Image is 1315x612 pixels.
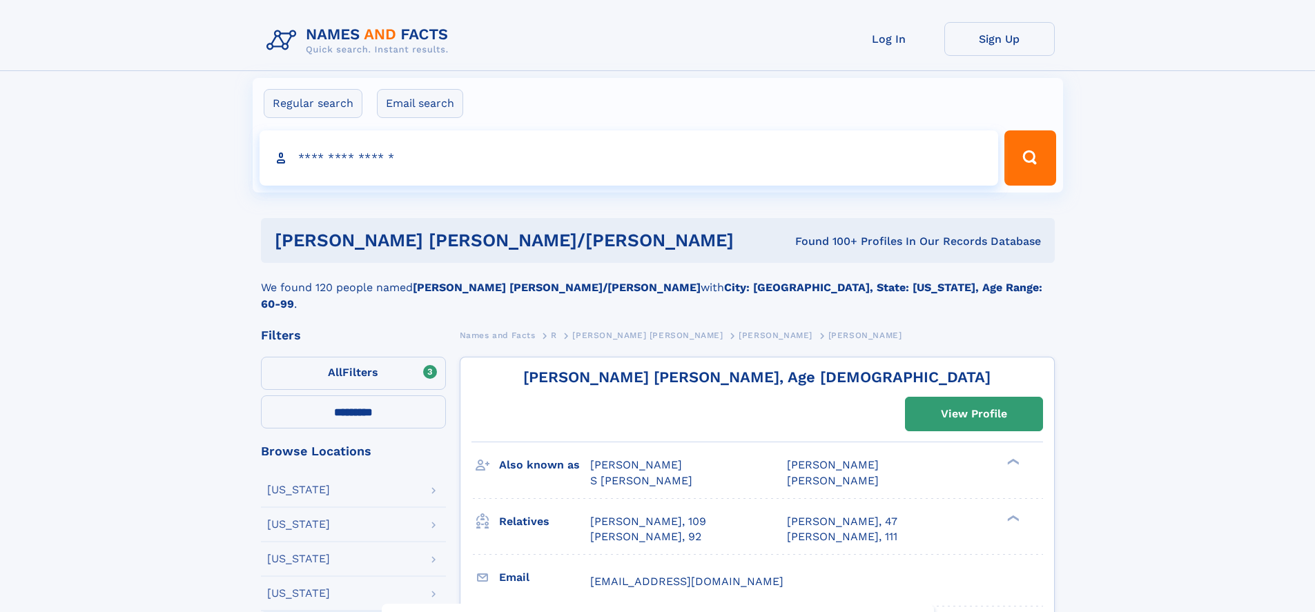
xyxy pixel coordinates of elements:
button: Search Button [1004,130,1055,186]
label: Filters [261,357,446,390]
h3: Also known as [499,453,590,477]
span: [PERSON_NAME] [590,458,682,471]
a: [PERSON_NAME], 111 [787,529,897,544]
div: ❯ [1004,457,1020,466]
div: [US_STATE] [267,519,330,530]
div: ❯ [1004,513,1020,522]
span: [PERSON_NAME] [PERSON_NAME] [572,330,723,340]
h1: [PERSON_NAME] [PERSON_NAME]/[PERSON_NAME] [275,232,765,249]
b: [PERSON_NAME] [PERSON_NAME]/[PERSON_NAME] [413,281,701,294]
h3: Relatives [499,510,590,533]
span: S [PERSON_NAME] [590,474,692,487]
a: [PERSON_NAME], 92 [590,529,701,544]
a: [PERSON_NAME] [PERSON_NAME], Age [DEMOGRAPHIC_DATA] [523,368,991,386]
span: [PERSON_NAME] [828,330,902,340]
a: [PERSON_NAME], 47 [787,514,897,529]
span: [EMAIL_ADDRESS][DOMAIN_NAME] [590,575,783,588]
div: Browse Locations [261,445,446,457]
div: We found 120 people named with . [261,263,1055,313]
span: [PERSON_NAME] [787,474,879,487]
div: [US_STATE] [267,588,330,599]
a: Log In [834,22,944,56]
span: R [551,330,557,340]
a: [PERSON_NAME] [PERSON_NAME] [572,326,723,344]
div: Filters [261,329,446,342]
div: Found 100+ Profiles In Our Records Database [764,234,1041,249]
div: View Profile [941,398,1007,430]
a: [PERSON_NAME], 109 [590,514,706,529]
span: [PERSON_NAME] [787,458,879,471]
a: View Profile [906,397,1042,431]
a: [PERSON_NAME] [739,326,812,344]
span: [PERSON_NAME] [739,330,812,340]
img: Logo Names and Facts [261,22,460,59]
a: R [551,326,557,344]
a: Names and Facts [460,326,536,344]
a: Sign Up [944,22,1055,56]
input: search input [260,130,999,186]
div: [US_STATE] [267,553,330,564]
label: Regular search [264,89,362,118]
div: [US_STATE] [267,484,330,495]
span: All [328,366,342,379]
h3: Email [499,566,590,589]
label: Email search [377,89,463,118]
b: City: [GEOGRAPHIC_DATA], State: [US_STATE], Age Range: 60-99 [261,281,1042,310]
